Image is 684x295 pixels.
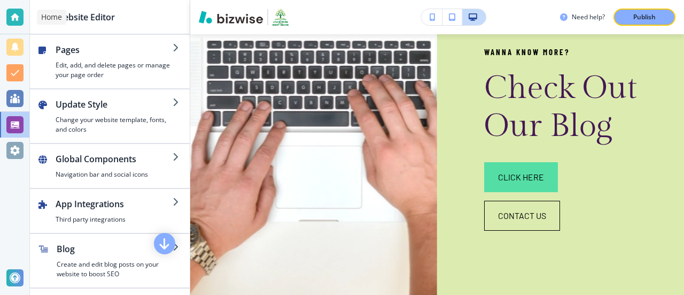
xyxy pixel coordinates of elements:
h2: Pages [56,43,173,56]
p: Publish [633,12,656,22]
h3: Need help? [572,12,605,22]
button: BlogCreate and edit blog posts on your website to boost SEO [30,234,190,288]
img: Your Logo [273,9,289,26]
h2: Update Style [56,98,173,111]
button: Publish [613,9,675,26]
h4: Create and edit blog posts on your website to boost SEO [57,260,173,279]
button: contact us [484,201,560,231]
h4: Navigation bar and social icons [56,170,173,179]
h2: Website Editor [56,11,115,24]
img: Bizwise Logo [199,11,263,24]
h4: Edit, add, and delete pages or manage your page order [56,60,173,80]
h2: App Integrations [56,198,173,210]
span: click here [498,171,544,184]
button: click here [484,162,558,192]
h2: Blog [57,243,173,255]
button: App IntegrationsThird party integrations [30,189,190,233]
button: Update StyleChange your website template, fonts, and colors [30,89,190,143]
button: Global ComponentsNavigation bar and social icons [30,144,190,188]
span: Check Out Our Blog [484,69,645,145]
p: Home [41,12,62,22]
h2: Global Components [56,153,173,165]
p: Wanna Know More? [484,46,637,58]
button: PagesEdit, add, and delete pages or manage your page order [30,35,190,88]
h4: Third party integrations [56,215,173,224]
h4: Change your website template, fonts, and colors [56,115,173,134]
span: contact us [498,209,546,222]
